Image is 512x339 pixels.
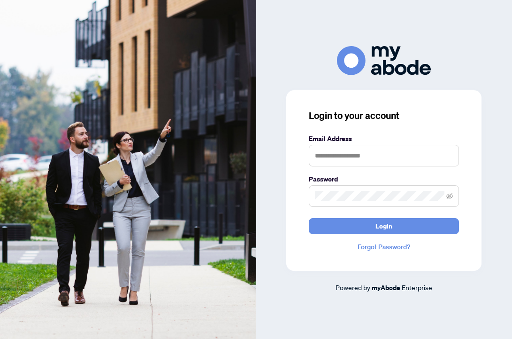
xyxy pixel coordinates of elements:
a: Forgot Password? [309,242,459,252]
span: eye-invisible [446,193,453,199]
span: Powered by [336,283,370,292]
img: ma-logo [337,46,431,75]
button: Login [309,218,459,234]
label: Password [309,174,459,184]
h3: Login to your account [309,109,459,122]
a: myAbode [372,283,400,293]
span: Enterprise [402,283,432,292]
span: Login [375,219,392,234]
label: Email Address [309,134,459,144]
